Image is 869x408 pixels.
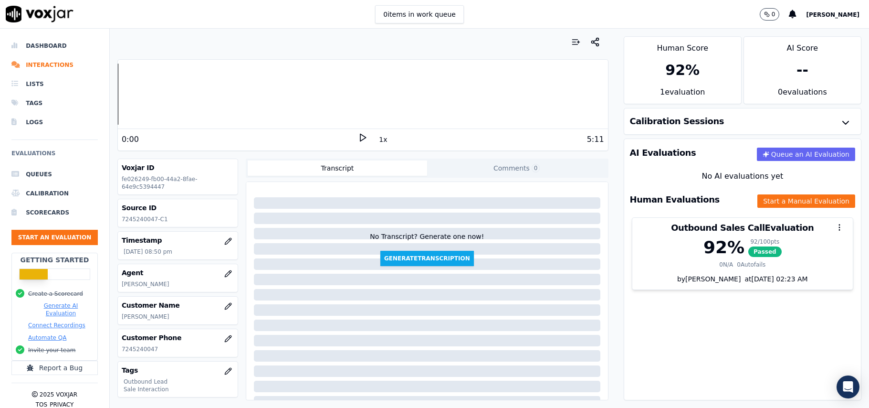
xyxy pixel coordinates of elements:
button: 0 [760,8,780,21]
div: AI Score [744,37,861,54]
div: 5:11 [587,134,604,145]
button: Report a Bug [11,361,98,375]
a: Scorecards [11,203,98,222]
button: [PERSON_NAME] [806,9,869,20]
div: by [PERSON_NAME] [632,274,853,290]
button: Transcript [248,161,427,176]
div: -- [796,62,808,79]
h3: Calibration Sessions [630,117,724,126]
button: 1x [377,133,389,146]
h3: Source ID [122,203,234,213]
p: 2025 Voxjar [40,391,77,398]
button: Generate AI Evaluation [28,302,94,317]
h3: Tags [122,365,234,375]
button: Connect Recordings [28,322,85,329]
button: Queue an AI Evaluation [757,148,855,161]
h3: Human Evaluations [630,195,720,204]
div: 92 / 100 pts [748,238,782,246]
div: 0 evaluation s [744,86,861,104]
h3: Customer Phone [122,333,234,343]
h6: Evaluations [11,148,98,165]
h2: Getting Started [20,255,89,265]
div: No AI evaluations yet [632,171,853,182]
p: 7245240047 [122,345,234,353]
button: 0items in work queue [375,5,464,23]
h3: Voxjar ID [122,163,234,172]
button: 0 [760,8,789,21]
button: Comments [427,161,607,176]
h3: Customer Name [122,301,234,310]
img: voxjar logo [6,6,73,22]
a: Dashboard [11,36,98,55]
a: Tags [11,94,98,113]
div: at [DATE] 02:23 AM [741,274,807,284]
a: Lists [11,75,98,94]
a: Interactions [11,55,98,75]
p: 7245240047-C1 [122,215,234,223]
h3: Agent [122,268,234,278]
a: Queues [11,165,98,184]
a: Logs [11,113,98,132]
div: 1 evaluation [624,86,741,104]
div: 92 % [703,238,744,257]
span: 0 [532,164,540,172]
div: Human Score [624,37,741,54]
h3: Timestamp [122,236,234,245]
div: Open Intercom Messenger [837,376,859,398]
p: [DATE] 08:50 pm [124,248,234,256]
a: Calibration [11,184,98,203]
div: 0 N/A [719,261,733,268]
p: [PERSON_NAME] [122,280,234,288]
h3: AI Evaluations [630,149,696,157]
span: [PERSON_NAME] [806,11,859,18]
div: No Transcript? Generate one now! [370,232,484,251]
p: Sale Interaction [124,386,234,393]
div: 0 Autofails [737,261,765,268]
p: fe026249-fb00-44a2-8fae-64e9c5394447 [122,175,234,191]
p: [PERSON_NAME] [122,313,234,321]
div: 92 % [665,62,700,79]
button: GenerateTranscription [380,251,474,266]
button: Automate QA [28,334,66,342]
button: Start a Manual Evaluation [757,194,855,208]
p: 0 [772,11,775,18]
button: Create a Scorecard [28,290,83,298]
button: Invite your team [28,346,75,354]
span: Passed [748,247,782,257]
button: Start an Evaluation [11,230,98,245]
p: Outbound Lead [124,378,234,386]
div: 0:00 [122,134,139,145]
